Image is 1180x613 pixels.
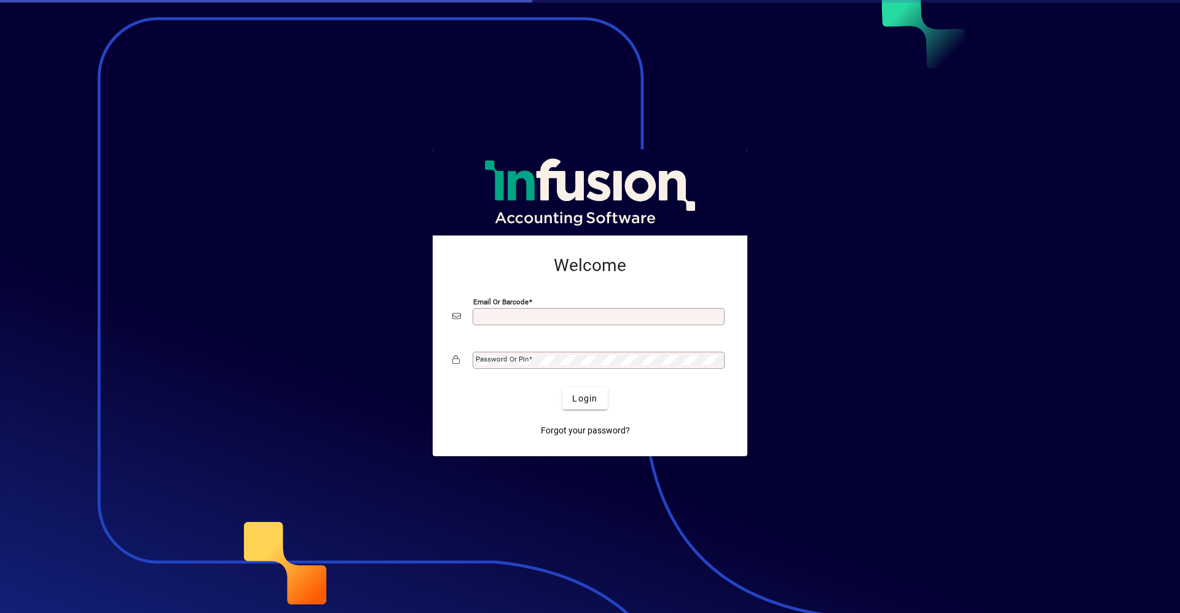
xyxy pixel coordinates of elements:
[536,419,635,441] a: Forgot your password?
[541,424,630,437] span: Forgot your password?
[572,392,597,405] span: Login
[476,355,529,363] mat-label: Password or Pin
[562,387,607,409] button: Login
[452,255,728,276] h2: Welcome
[473,298,529,306] mat-label: Email or Barcode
